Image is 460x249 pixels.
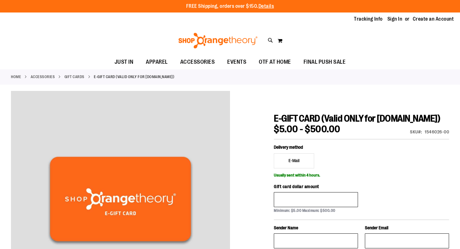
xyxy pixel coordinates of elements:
a: OTF AT HOME [253,55,297,69]
img: Shop Orangetheory [177,33,258,48]
label: E-Mail [274,153,314,168]
span: $5.00 - $500.00 [274,124,340,134]
a: Tracking Info [354,16,383,22]
p: Usually sent within 4 hours. [274,172,449,177]
a: Sign In [387,16,402,22]
a: Details [258,3,274,9]
span: Sender Name [274,225,298,230]
a: ACCESSORIES [31,74,55,80]
a: ACCESSORIES [174,55,221,69]
a: APPAREL [140,55,174,69]
a: FINAL PUSH SALE [297,55,352,69]
a: Create an Account [413,16,454,22]
a: Home [11,74,21,80]
span: APPAREL [146,55,168,69]
p: Delivery method [274,144,358,150]
span: Gift card dollar amount [274,184,319,189]
span: OTF AT HOME [259,55,291,69]
strong: E-GIFT CARD (Valid ONLY for [DOMAIN_NAME]) [94,74,174,80]
a: EVENTS [221,55,253,69]
span: ACCESSORIES [180,55,215,69]
a: JUST IN [108,55,140,69]
span: Maximum: $500.00 [302,208,335,213]
strong: SKU [410,129,422,134]
a: Gift Cards [64,74,84,80]
span: FINAL PUSH SALE [304,55,346,69]
p: FREE Shipping, orders over $150. [186,3,274,10]
span: JUST IN [115,55,134,69]
span: Minimum: $5.00 [274,208,301,213]
div: 1546026-00 [425,129,449,135]
span: EVENTS [227,55,246,69]
span: E-GIFT CARD (Valid ONLY for [DOMAIN_NAME]) [274,113,440,124]
span: Sender Email [365,225,388,230]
